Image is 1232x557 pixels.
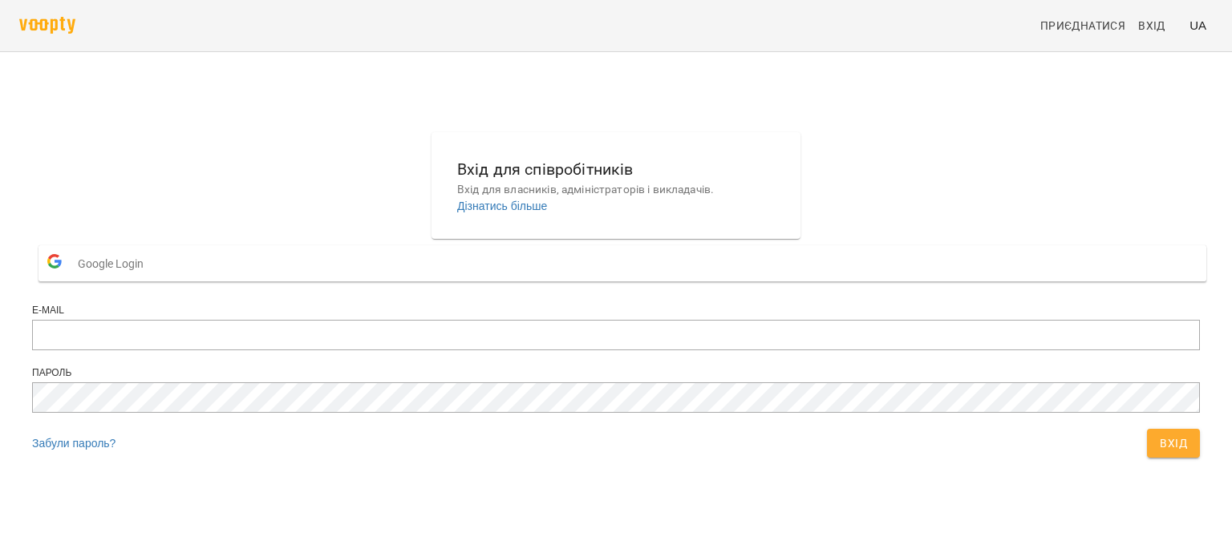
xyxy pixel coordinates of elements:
[457,157,775,182] h6: Вхід для співробітників
[1160,434,1187,453] span: Вхід
[457,182,775,198] p: Вхід для власників, адміністраторів і викладачів.
[1034,11,1132,40] a: Приєднатися
[1147,429,1200,458] button: Вхід
[19,17,75,34] img: voopty.png
[1183,10,1213,40] button: UA
[32,437,115,450] a: Забули пароль?
[32,304,1200,317] div: E-mail
[444,144,788,227] button: Вхід для співробітниківВхід для власників, адміністраторів і викладачів.Дізнатись більше
[457,200,547,212] a: Дізнатись більше
[32,366,1200,380] div: Пароль
[1040,16,1125,35] span: Приєднатися
[1138,16,1165,35] span: Вхід
[1132,11,1183,40] a: Вхід
[78,248,152,280] span: Google Login
[1189,17,1206,34] span: UA
[38,245,1206,281] button: Google Login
